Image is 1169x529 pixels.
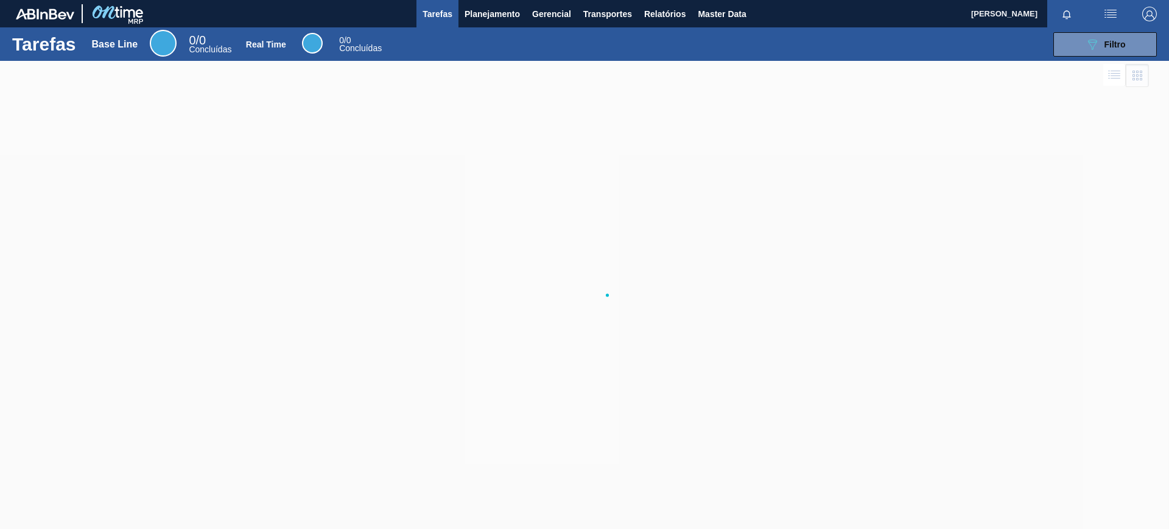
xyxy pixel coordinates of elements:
span: Master Data [698,7,746,21]
span: / 0 [339,35,351,45]
span: Gerencial [532,7,571,21]
h1: Tarefas [12,37,76,51]
span: / 0 [189,33,206,47]
span: Relatórios [644,7,686,21]
span: 0 [339,35,344,45]
div: Real Time [246,40,286,49]
span: 0 [189,33,195,47]
span: Tarefas [423,7,452,21]
span: Filtro [1104,40,1126,49]
div: Real Time [302,33,323,54]
span: Transportes [583,7,632,21]
span: Concluídas [339,43,382,53]
div: Base Line [150,30,177,57]
img: TNhmsLtSVTkK8tSr43FrP2fwEKptu5GPRR3wAAAABJRU5ErkJggg== [16,9,74,19]
img: Logout [1142,7,1157,21]
img: userActions [1103,7,1118,21]
div: Real Time [339,37,382,52]
button: Filtro [1053,32,1157,57]
button: Notificações [1047,5,1086,23]
div: Base Line [92,39,138,50]
span: Planejamento [465,7,520,21]
span: Concluídas [189,44,231,54]
div: Base Line [189,35,231,54]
